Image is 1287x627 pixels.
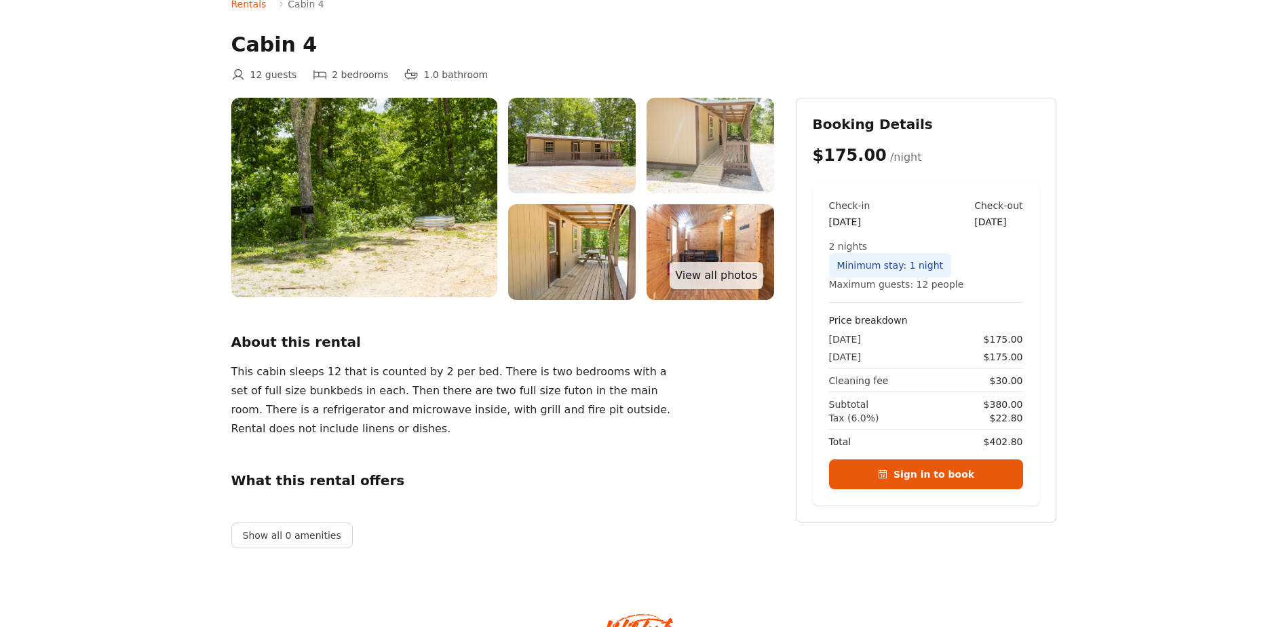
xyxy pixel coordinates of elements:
h4: Price breakdown [829,313,1023,327]
span: $22.80 [990,411,1023,425]
div: Maximum guests: 12 people [829,278,1023,291]
img: WildcatOffroad_Cabin4_19.jpg [647,98,774,193]
img: WildcatOffroad_Cabin4_17.jpg [647,204,774,300]
h2: Booking Details [813,115,1039,134]
span: [DATE] [829,350,861,364]
span: $380.00 [984,398,1023,411]
img: WildcatOffroad_Cabin4_18.jpg [508,204,636,300]
div: Minimum stay: 1 night [829,253,952,278]
button: Show all 0 amenities [231,522,353,548]
div: [DATE] [829,215,870,229]
span: 12 guests [250,68,297,81]
div: [DATE] [974,215,1022,229]
h2: What this rental offers [231,471,774,490]
span: Total [829,435,851,449]
span: Tax (6.0%) [829,411,879,425]
div: Check-in [829,199,870,212]
div: 2 nights [829,240,1023,253]
a: Sign in to book [829,459,1023,489]
img: WildcatOffroad_Cabin4_20.jpg [508,98,636,193]
span: $30.00 [990,374,1023,387]
span: $402.80 [984,435,1023,449]
span: $175.00 [984,332,1023,346]
span: /night [890,151,922,164]
span: $175.00 [984,350,1023,364]
span: Subtotal [829,398,869,411]
div: This cabin sleeps 12 that is counted by 2 per bed. There is two bedrooms with a set of full size ... [231,362,680,438]
span: [DATE] [829,332,861,346]
span: 1.0 bathroom [423,68,488,81]
span: $175.00 [813,146,887,165]
h2: About this rental [231,332,774,351]
h1: Cabin 4 [231,33,1056,57]
img: WildcatOffroad_Cabin4_21.jpg [231,98,497,297]
div: Check-out [974,199,1022,212]
span: Cleaning fee [829,374,889,387]
a: View all photos [670,262,763,289]
span: 2 bedrooms [332,68,388,81]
